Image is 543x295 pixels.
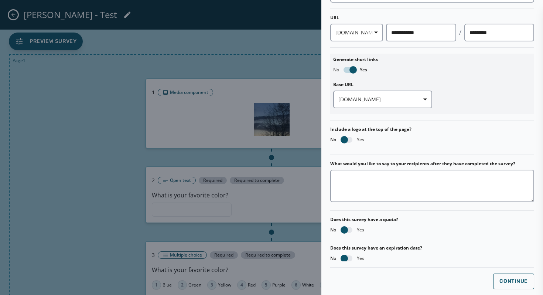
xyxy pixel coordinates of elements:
[333,91,432,108] button: [DOMAIN_NAME]
[459,28,461,37] div: /
[360,67,367,73] span: Yes
[499,278,528,284] span: Continue
[333,82,432,88] label: Base URL
[330,15,534,21] div: URL
[493,274,534,289] button: Continue
[330,245,534,251] label: Does this survey have an expiration date?
[330,255,336,261] span: No
[6,6,241,14] body: Rich Text Area
[333,67,339,73] span: No
[330,161,515,167] label: What would you like to say to your recipients after they have completed the survey?
[333,57,531,62] label: Generate short links
[330,227,336,233] span: No
[330,24,383,41] button: [DOMAIN_NAME]
[386,24,456,41] input: Client slug
[357,137,364,143] span: Yes
[330,126,534,132] label: Include a logo at the top of the page?
[357,227,364,233] span: Yes
[464,24,535,41] input: Survey slug
[330,217,398,223] label: Does this survey have a quota?
[338,96,427,103] span: [DOMAIN_NAME]
[357,255,364,261] span: Yes
[330,137,336,143] span: No
[335,29,378,36] span: [DOMAIN_NAME]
